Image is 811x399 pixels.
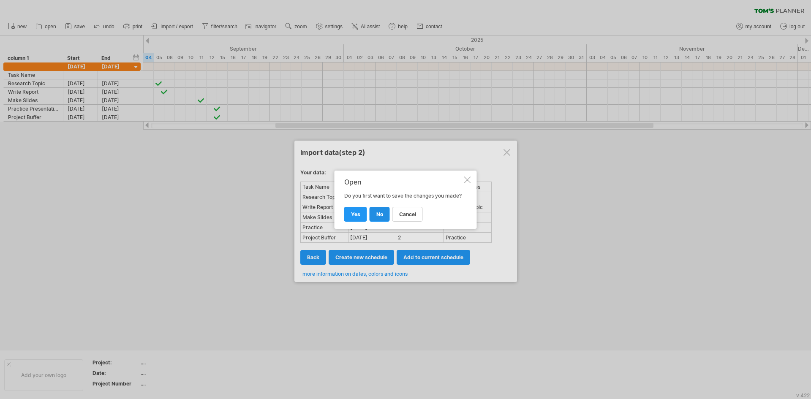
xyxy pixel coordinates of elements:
[344,207,367,222] a: yes
[399,211,416,217] span: cancel
[351,211,360,217] span: yes
[370,207,390,222] a: no
[376,211,383,217] span: no
[344,178,463,186] div: Open
[344,178,463,221] div: Do you first want to save the changes you made?
[392,207,423,222] a: cancel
